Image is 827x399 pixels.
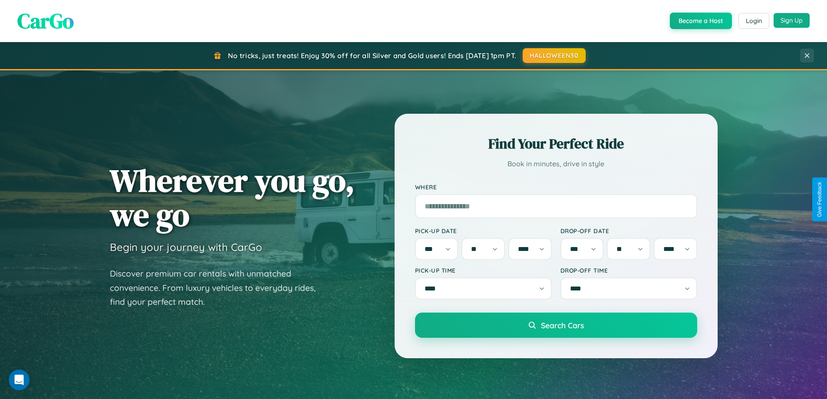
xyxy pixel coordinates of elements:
label: Drop-off Time [560,267,697,274]
iframe: Intercom live chat [9,369,30,390]
button: Search Cars [415,313,697,338]
h1: Wherever you go, we go [110,163,355,232]
button: Become a Host [670,13,732,29]
label: Where [415,183,697,191]
button: Sign Up [774,13,810,28]
label: Pick-up Date [415,227,552,234]
span: CarGo [17,7,74,35]
h2: Find Your Perfect Ride [415,134,697,153]
p: Book in minutes, drive in style [415,158,697,170]
span: Search Cars [541,320,584,330]
button: HALLOWEEN30 [523,48,586,63]
p: Discover premium car rentals with unmatched convenience. From luxury vehicles to everyday rides, ... [110,267,327,309]
button: Login [738,13,769,29]
h3: Begin your journey with CarGo [110,241,262,254]
div: Give Feedback [817,182,823,217]
label: Drop-off Date [560,227,697,234]
span: No tricks, just treats! Enjoy 30% off for all Silver and Gold users! Ends [DATE] 1pm PT. [228,51,516,60]
label: Pick-up Time [415,267,552,274]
